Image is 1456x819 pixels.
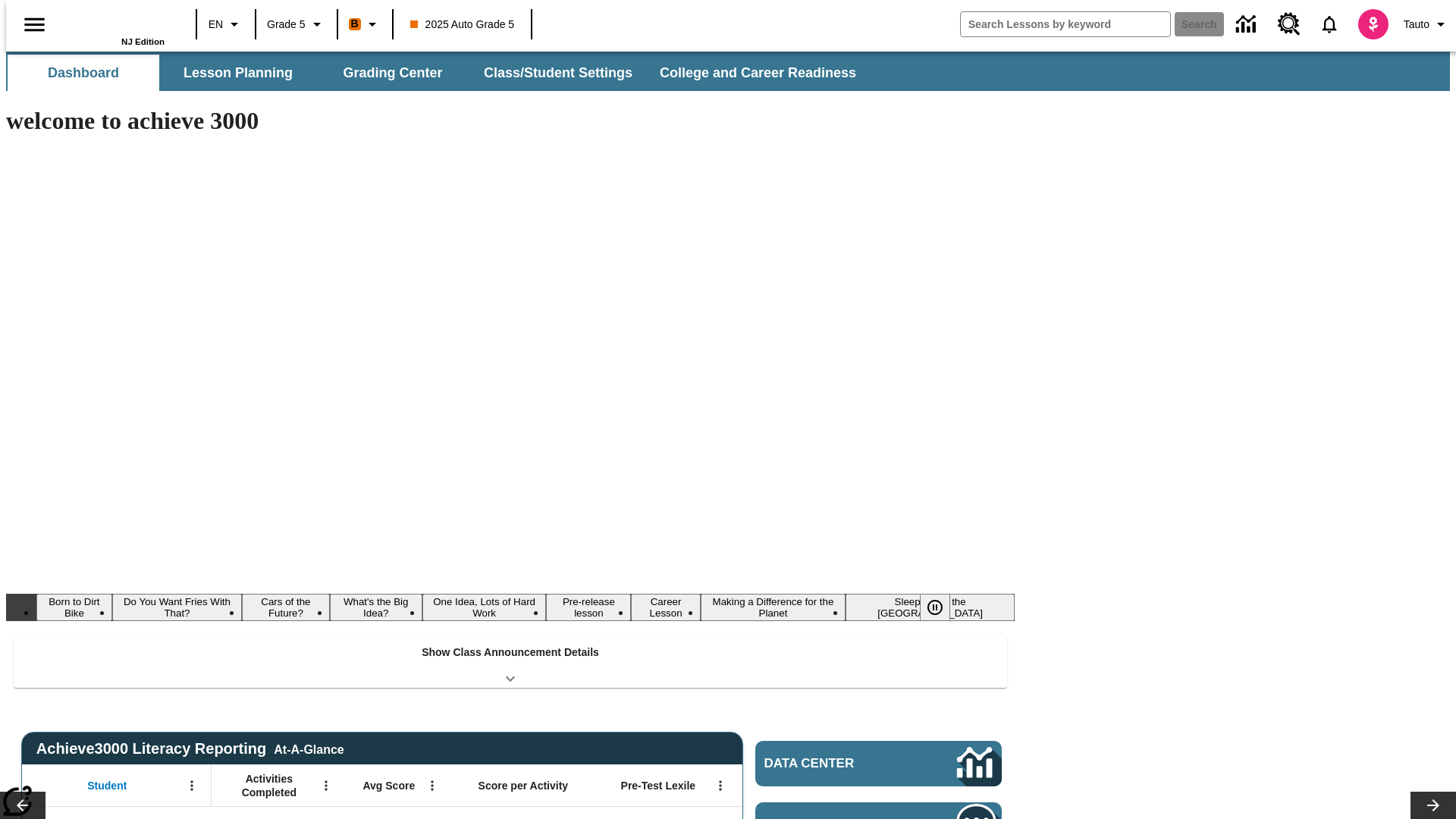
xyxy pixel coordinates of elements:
span: Score per Activity [479,779,569,792]
span: EN [209,17,223,33]
span: Achieve3000 Literacy Reporting [36,740,344,758]
div: SubNavbar [6,55,870,91]
button: Slide 9 Sleepless in the Animal Kingdom [846,594,1015,621]
button: Open Menu [180,774,203,797]
input: search field [961,12,1170,36]
button: Slide 7 Career Lesson [631,594,700,621]
button: Lesson carousel, Next [1410,792,1456,819]
div: Show Class Announcement Details [14,635,1007,688]
p: Show Class Announcement Details [422,645,599,661]
div: SubNavbar [6,52,1450,91]
img: avatar image [1358,9,1389,39]
span: Student [87,779,127,792]
button: Slide 4 What's the Big Idea? [330,594,422,621]
div: Home [66,5,165,46]
button: Pause [920,594,950,621]
button: Grade: Grade 5, Select a grade [261,11,332,38]
button: Open Menu [421,774,444,797]
button: Slide 3 Cars of the Future? [242,594,329,621]
span: Activities Completed [219,772,319,799]
span: Tauto [1404,17,1429,33]
a: Resource Center, Will open in new tab [1269,4,1310,45]
span: Avg Score [362,779,415,792]
button: College and Career Readiness [648,55,868,91]
a: Data Center [755,741,1002,786]
button: Slide 5 One Idea, Lots of Hard Work [422,594,547,621]
span: NJ Edition [121,37,165,46]
a: Data Center [1227,4,1269,45]
button: Language: EN, Select a language [202,11,250,38]
button: Dashboard [8,55,159,91]
button: Lesson Planning [162,55,314,91]
button: Grading Center [317,55,469,91]
button: Class/Student Settings [472,55,645,91]
button: Slide 8 Making a Difference for the Planet [701,594,846,621]
span: Data Center [764,756,906,771]
a: Home [66,7,165,37]
button: Boost Class color is orange. Change class color [343,11,388,38]
button: Slide 6 Pre-release lesson [546,594,631,621]
button: Profile/Settings [1398,11,1456,38]
button: Select a new avatar [1349,5,1398,44]
button: Open Menu [315,774,337,797]
a: Notifications [1310,5,1349,44]
h1: welcome to achieve 3000 [6,107,1015,135]
button: Open side menu [12,2,57,47]
span: B [351,14,359,33]
button: Slide 2 Do You Want Fries With That? [112,594,243,621]
button: Open Menu [709,774,732,797]
button: Slide 1 Born to Dirt Bike [36,594,112,621]
span: Grade 5 [267,17,306,33]
div: At-A-Glance [274,740,344,757]
span: Pre-Test Lexile [621,779,696,792]
div: Pause [920,594,965,621]
span: 2025 Auto Grade 5 [410,17,515,33]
